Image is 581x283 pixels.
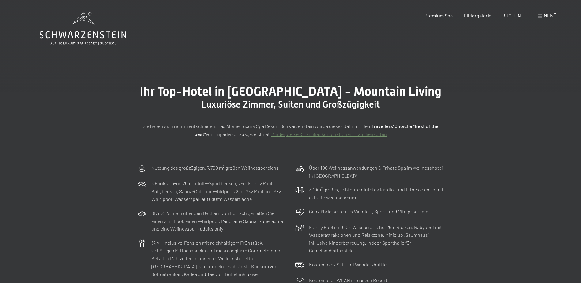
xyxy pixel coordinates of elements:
[424,13,453,18] a: Premium Spa
[502,13,521,18] a: BUCHEN
[202,99,380,110] span: Luxuriöse Zimmer, Suiten und Großzügigkeit
[140,84,441,99] span: Ihr Top-Hotel in [GEOGRAPHIC_DATA] - Mountain Living
[151,209,286,233] p: SKY SPA: hoch über den Dächern von Luttach genießen Sie einen 23m Pool, einen Whirlpool, Panorama...
[151,179,286,203] p: 6 Pools, davon 25m Infinity-Sportbecken, 25m Family Pool, Babybecken, Sauna-Outdoor Whirlpool, 23...
[309,208,430,216] p: Ganzjährig betreutes Wander-, Sport- und Vitalprogramm
[151,239,286,278] p: ¾ All-inclusive-Pension mit reichhaltigem Frühstück, vielfältigen Mittagssnacks und mehrgängigem ...
[544,13,556,18] span: Menü
[194,123,439,137] strong: Travellers' Choiche "Best of the best"
[138,122,444,138] p: Sie haben sich richtig entschieden: Das Alpine Luxury Spa Resort Schwarzenstein wurde dieses Jahr...
[271,131,387,137] a: Kinderpreise & Familienkonbinationen- Familiensuiten
[309,223,444,255] p: Family Pool mit 60m Wasserrutsche, 25m Becken, Babypool mit Wasserattraktionen und Relaxzone. Min...
[309,261,387,269] p: Kostenloses Ski- und Wandershuttle
[309,186,444,201] p: 300m² großes, lichtdurchflutetes Kardio- und Fitnesscenter mit extra Bewegungsraum
[151,164,279,172] p: Nutzung des großzügigen, 7.700 m² großen Wellnessbereichs
[464,13,492,18] a: Bildergalerie
[309,164,444,179] p: Über 100 Wellnessanwendungen & Private Spa im Wellnesshotel in [GEOGRAPHIC_DATA]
